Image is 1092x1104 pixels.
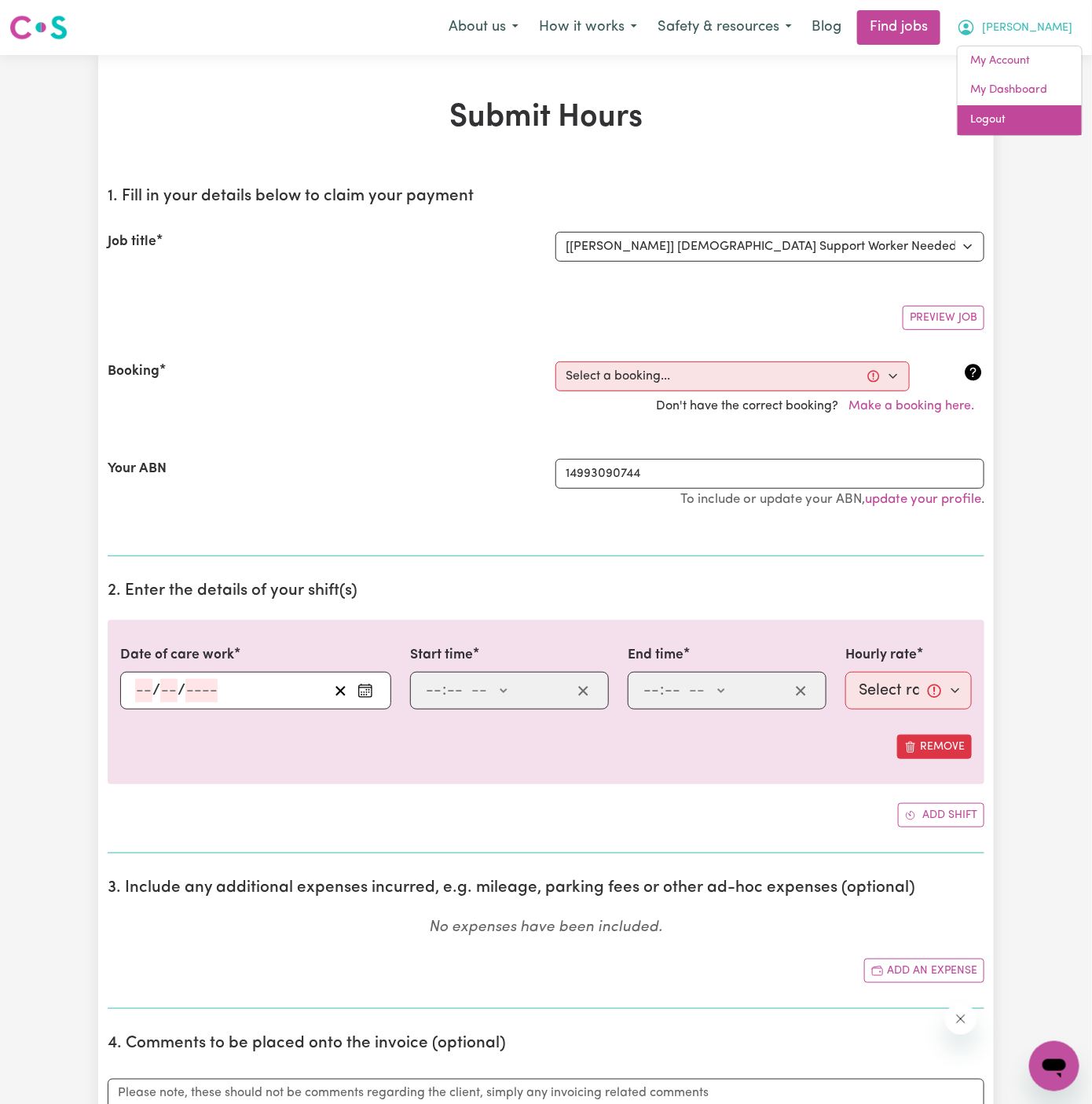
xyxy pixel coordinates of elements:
label: Start time [410,645,473,666]
button: Make a booking here. [838,391,984,421]
label: End time [628,645,683,666]
span: : [660,682,664,699]
em: No expenses have been included. [430,920,663,935]
span: / [152,682,160,699]
input: ---- [185,679,218,702]
a: My Dashboard [958,75,1082,105]
label: Your ABN [108,459,167,479]
button: Safety & resources [647,11,802,44]
h2: 1. Fill in your details below to claim your payment [108,187,984,207]
label: Booking [108,361,159,382]
div: My Account [957,46,1083,136]
button: How it works [529,11,647,44]
button: Preview Job [903,306,984,330]
h2: 2. Enter the details of your shift(s) [108,581,984,601]
input: -- [135,679,152,702]
button: My Account [947,11,1083,44]
input: -- [664,679,681,702]
label: Hourly rate [845,645,917,666]
label: Date of care work [120,645,234,666]
img: Careseekers logo [9,13,68,42]
button: Add another shift [898,803,984,827]
a: Find jobs [857,10,940,45]
span: [PERSON_NAME] [982,20,1072,37]
h2: 3. Include any additional expenses incurred, e.g. mileage, parking fees or other ad-hoc expenses ... [108,878,984,898]
button: Clear date [328,679,353,702]
a: update your profile [865,493,981,506]
a: My Account [958,46,1082,76]
input: -- [446,679,464,702]
span: / [178,682,185,699]
h1: Submit Hours [108,99,984,137]
button: Add another expense [864,959,984,983]
input: -- [643,679,660,702]
h2: 4. Comments to be placed onto the invoice (optional) [108,1034,984,1054]
iframe: Close message [945,1003,977,1035]
button: About us [438,11,529,44]
a: Careseekers logo [9,9,68,46]
button: Enter the date of care work [353,679,378,702]
span: Need any help? [9,11,95,24]
a: Blog [802,10,851,45]
input: -- [425,679,442,702]
input: -- [160,679,178,702]
small: To include or update your ABN, . [680,493,984,506]
span: Don't have the correct booking? [656,400,984,413]
button: Remove this shift [897,735,972,759]
label: Job title [108,232,156,252]
span: : [442,682,446,699]
a: Logout [958,105,1082,135]
iframe: Button to launch messaging window [1029,1041,1079,1091]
